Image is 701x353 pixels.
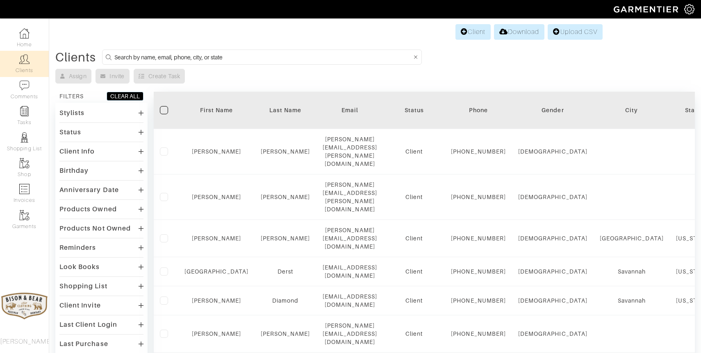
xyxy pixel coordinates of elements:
div: [PERSON_NAME][EMAIL_ADDRESS][PERSON_NAME][DOMAIN_NAME] [323,181,378,213]
th: Toggle SortBy [178,92,255,129]
a: Download [494,24,544,40]
div: [DEMOGRAPHIC_DATA] [518,296,587,305]
img: stylists-icon-eb353228a002819b7ec25b43dbf5f0378dd9e0616d9560372ff212230b889e62.png [19,132,30,143]
div: Client [389,147,439,156]
div: Products Not Owned [59,224,131,233]
div: Anniversary Date [59,186,119,194]
a: [PERSON_NAME] [192,297,241,304]
img: dashboard-icon-dbcd8f5a0b271acd01030246c82b418ddd0df26cd7fceb0bd07c9910d44c42f6.png [19,28,30,38]
a: [PERSON_NAME] [192,330,241,337]
th: Toggle SortBy [512,92,594,129]
div: Look Books [59,263,100,271]
div: [PHONE_NUMBER] [451,296,506,305]
div: City [600,106,664,114]
div: Status [59,128,81,136]
div: Email [323,106,378,114]
a: Client [455,24,491,40]
a: [PERSON_NAME] [261,235,310,242]
th: Toggle SortBy [383,92,445,129]
a: [PERSON_NAME] [261,330,310,337]
div: [PHONE_NUMBER] [451,267,506,276]
img: garments-icon-b7da505a4dc4fd61783c78ac3ca0ef83fa9d6f193b1c9dc38574b1d14d53ca28.png [19,158,30,168]
div: Client [389,193,439,201]
div: [PHONE_NUMBER] [451,330,506,338]
div: Client Invite [59,301,101,310]
div: Savannah [600,267,664,276]
div: Clients [55,53,96,61]
div: Phone [451,106,506,114]
img: gear-icon-white-bd11855cb880d31180b6d7d6211b90ccbf57a29d726f0c71d8c61bd08dd39cc2.png [684,4,694,14]
a: [PERSON_NAME] [192,235,241,242]
div: First Name [184,106,248,114]
div: [DEMOGRAPHIC_DATA] [518,147,587,156]
div: [DEMOGRAPHIC_DATA] [518,193,587,201]
a: [PERSON_NAME] [261,148,310,155]
a: Diamond [272,297,298,304]
div: Last Client Login [59,321,117,329]
div: Last Purchase [59,340,108,348]
img: garments-icon-b7da505a4dc4fd61783c78ac3ca0ef83fa9d6f193b1c9dc38574b1d14d53ca28.png [19,210,30,220]
div: Stylists [59,109,84,117]
img: reminder-icon-8004d30b9f0a5d33ae49ab947aed9ed385cf756f9e5892f1edd6e32f2345188e.png [19,106,30,116]
div: [PHONE_NUMBER] [451,147,506,156]
div: [DEMOGRAPHIC_DATA] [518,267,587,276]
div: [EMAIL_ADDRESS][DOMAIN_NAME] [323,292,378,309]
div: [DEMOGRAPHIC_DATA] [518,234,587,242]
div: Gender [518,106,587,114]
div: FILTERS [59,92,84,100]
div: Savannah [600,296,664,305]
div: [GEOGRAPHIC_DATA] [600,234,664,242]
div: Birthday [59,167,89,175]
div: Client Info [59,147,95,156]
div: Reminders [59,244,96,252]
div: [PERSON_NAME][EMAIL_ADDRESS][PERSON_NAME][DOMAIN_NAME] [323,135,378,168]
div: [DEMOGRAPHIC_DATA] [518,330,587,338]
img: orders-icon-0abe47150d42831381b5fb84f609e132dff9fe21cb692f30cb5eec754e2cba89.png [19,184,30,194]
a: [PERSON_NAME] [192,148,241,155]
div: [EMAIL_ADDRESS][DOMAIN_NAME] [323,263,378,280]
a: Upload CSV [548,24,603,40]
button: CLEAR ALL [107,92,143,101]
div: Client [389,267,439,276]
div: CLEAR ALL [110,92,140,100]
a: [GEOGRAPHIC_DATA] [184,268,248,275]
th: Toggle SortBy [255,92,316,129]
input: Search by name, email, phone, city, or state [114,52,412,62]
div: [PERSON_NAME][EMAIL_ADDRESS][DOMAIN_NAME] [323,226,378,251]
a: [PERSON_NAME] [192,194,241,200]
a: [PERSON_NAME] [261,194,310,200]
img: clients-icon-6bae9207a08558b7cb47a8932f037763ab4055f8c8b6bfacd5dc20c3e0201464.png [19,54,30,64]
div: [PERSON_NAME][EMAIL_ADDRESS][DOMAIN_NAME] [323,321,378,346]
div: Shopping List [59,282,107,290]
div: Products Owned [59,205,117,213]
div: Client [389,330,439,338]
div: Client [389,296,439,305]
div: Last Name [261,106,310,114]
img: garmentier-logo-header-white-b43fb05a5012e4ada735d5af1a66efaba907eab6374d6393d1fbf88cb4ef424d.png [610,2,684,16]
div: [PHONE_NUMBER] [451,193,506,201]
div: Status [389,106,439,114]
img: comment-icon-a0a6a9ef722e966f86d9cbdc48e553b5cf19dbc54f86b18d962a5391bc8f6eb6.png [19,80,30,91]
div: [PHONE_NUMBER] [451,234,506,242]
div: Client [389,234,439,242]
a: Derst [278,268,293,275]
